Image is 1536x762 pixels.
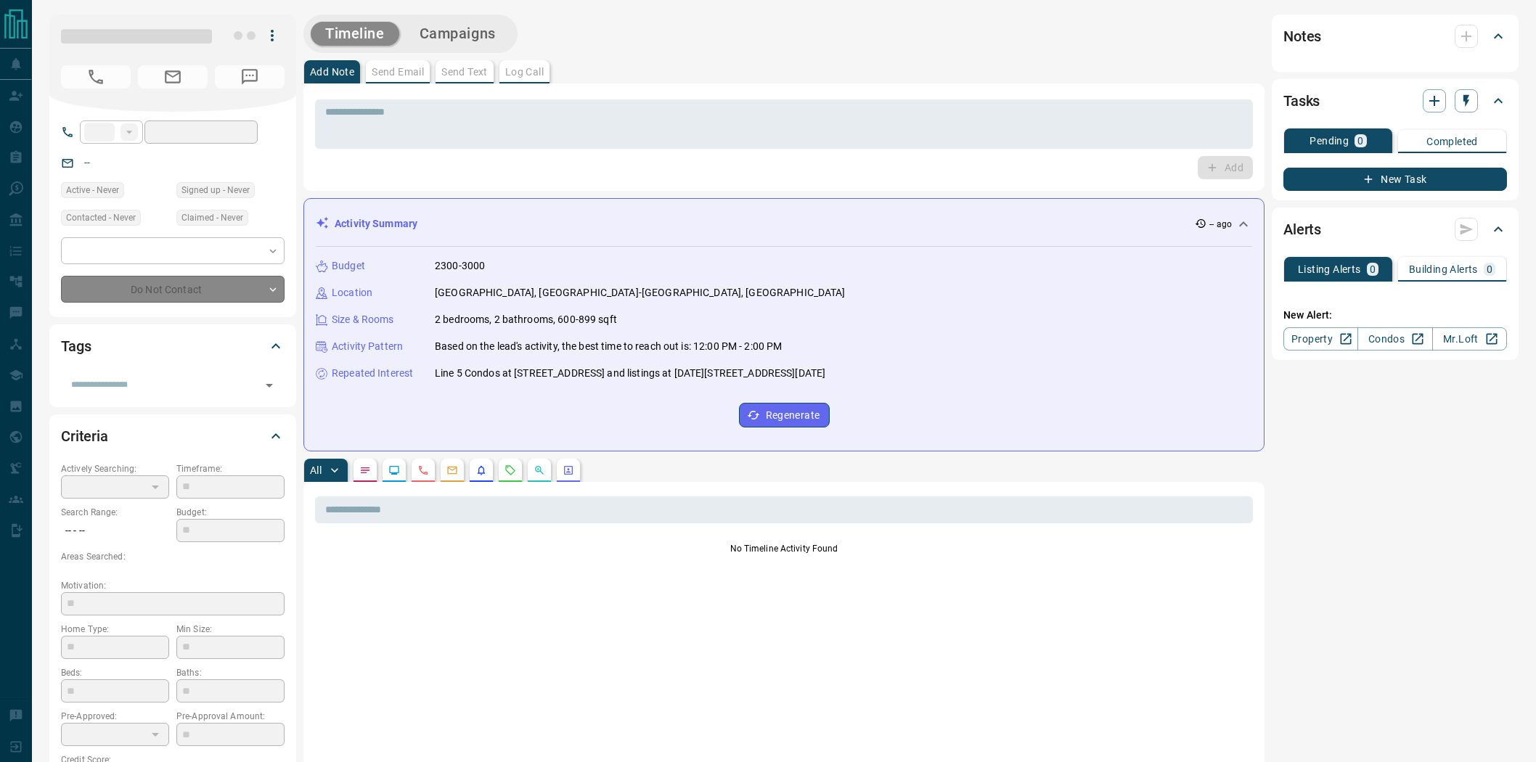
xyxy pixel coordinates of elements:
svg: Listing Alerts [475,464,487,476]
p: Actively Searching: [61,462,169,475]
span: Active - Never [66,183,119,197]
div: Activity Summary-- ago [316,210,1252,237]
div: Alerts [1283,212,1507,247]
svg: Notes [359,464,371,476]
span: No Number [61,65,131,89]
button: Timeline [311,22,399,46]
p: Areas Searched: [61,550,285,563]
svg: Agent Actions [563,464,574,476]
div: Do Not Contact [61,276,285,303]
p: Motivation: [61,579,285,592]
h2: Tasks [1283,89,1320,112]
p: Completed [1426,136,1478,147]
div: Tags [61,329,285,364]
p: New Alert: [1283,308,1507,323]
a: Condos [1357,327,1432,351]
p: Budget [332,258,365,274]
h2: Alerts [1283,218,1321,241]
a: Property [1283,327,1358,351]
p: Based on the lead's activity, the best time to reach out is: 12:00 PM - 2:00 PM [435,339,782,354]
p: Timeframe: [176,462,285,475]
p: Add Note [310,67,354,77]
svg: Lead Browsing Activity [388,464,400,476]
p: 2 bedrooms, 2 bathrooms, 600-899 sqft [435,312,617,327]
a: -- [84,157,90,168]
p: Size & Rooms [332,312,394,327]
svg: Opportunities [534,464,545,476]
h2: Notes [1283,25,1321,48]
button: Campaigns [405,22,510,46]
div: Notes [1283,19,1507,54]
span: Claimed - Never [181,210,243,225]
p: Pending [1310,136,1349,146]
div: Tasks [1283,83,1507,118]
p: Beds: [61,666,169,679]
p: Activity Summary [335,216,417,232]
p: -- ago [1209,218,1232,231]
p: Building Alerts [1409,264,1478,274]
p: All [310,465,322,475]
button: Regenerate [739,403,830,427]
svg: Requests [504,464,516,476]
p: Home Type: [61,623,169,636]
div: Criteria [61,419,285,454]
span: Contacted - Never [66,210,136,225]
span: No Email [138,65,208,89]
p: Search Range: [61,506,169,519]
p: Budget: [176,506,285,519]
svg: Emails [446,464,458,476]
h2: Tags [61,335,91,358]
p: Line 5 Condos at [STREET_ADDRESS] and listings at [DATE][STREET_ADDRESS][DATE] [435,366,825,381]
p: Pre-Approval Amount: [176,710,285,723]
svg: Calls [417,464,429,476]
a: Mr.Loft [1432,327,1507,351]
p: Repeated Interest [332,366,413,381]
p: Location [332,285,372,300]
p: -- - -- [61,519,169,543]
p: 2300-3000 [435,258,485,274]
p: Min Size: [176,623,285,636]
p: Pre-Approved: [61,710,169,723]
p: No Timeline Activity Found [315,542,1253,555]
p: Activity Pattern [332,339,403,354]
span: Signed up - Never [181,183,250,197]
span: No Number [215,65,285,89]
p: 0 [1357,136,1363,146]
p: Listing Alerts [1298,264,1361,274]
button: New Task [1283,168,1507,191]
p: [GEOGRAPHIC_DATA], [GEOGRAPHIC_DATA]-[GEOGRAPHIC_DATA], [GEOGRAPHIC_DATA] [435,285,846,300]
button: Open [259,375,279,396]
p: 0 [1370,264,1376,274]
p: 0 [1487,264,1492,274]
h2: Criteria [61,425,108,448]
p: Baths: [176,666,285,679]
